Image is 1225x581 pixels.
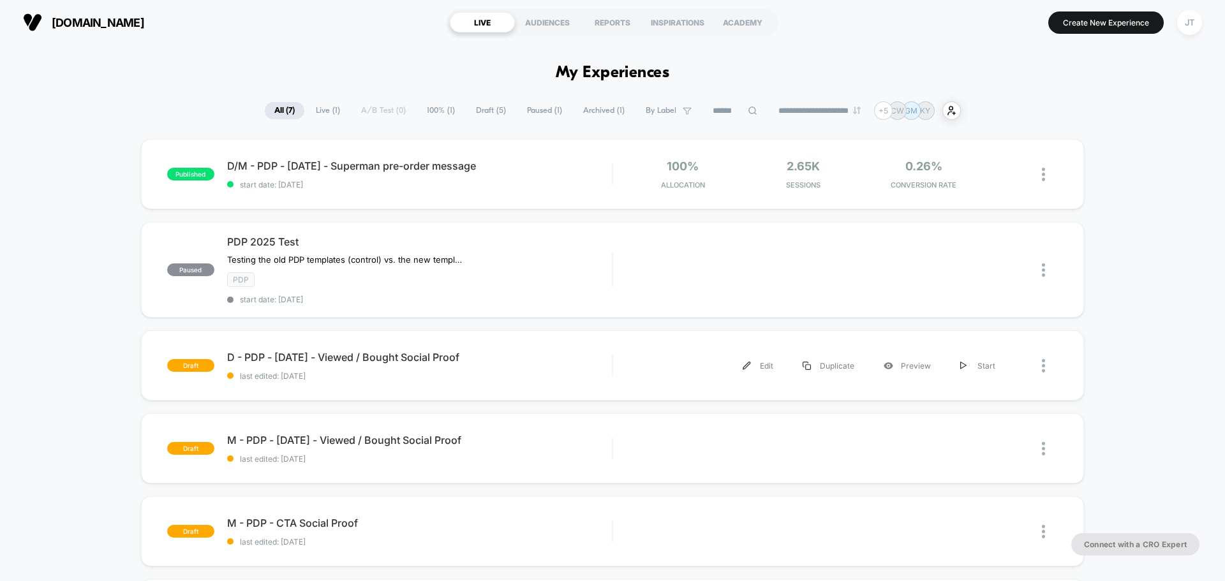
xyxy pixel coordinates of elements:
span: D/M - PDP - [DATE] - Superman pre-order message [227,159,612,172]
span: M - PDP - [DATE] - Viewed / Bought Social Proof [227,434,612,446]
span: D - PDP - [DATE] - Viewed / Bought Social Proof [227,351,612,364]
span: PDP 2025 Test [227,235,612,248]
img: close [1042,263,1045,277]
span: [DOMAIN_NAME] [52,16,144,29]
button: JT [1173,10,1206,36]
span: Live ( 1 ) [306,102,350,119]
img: menu [743,362,751,370]
span: start date: [DATE] [227,180,612,189]
span: last edited: [DATE] [227,454,612,464]
p: GM [905,106,917,115]
span: Archived ( 1 ) [574,102,634,119]
span: PDP [227,272,255,287]
img: close [1042,442,1045,455]
button: [DOMAIN_NAME] [19,12,148,33]
span: Sessions [746,180,861,189]
span: last edited: [DATE] [227,537,612,547]
span: draft [167,442,214,455]
span: By Label [646,106,676,115]
div: LIVE [450,12,515,33]
span: published [167,168,214,180]
div: Preview [869,351,946,380]
span: paused [167,263,214,276]
span: CONVERSION RATE [866,180,981,189]
span: Testing the old PDP templates (control) vs. the new template design (test). This is only live for... [227,254,464,265]
img: close [1042,168,1045,181]
span: M - PDP - CTA Social Proof [227,517,612,529]
img: close [1042,525,1045,538]
p: KY [920,106,930,115]
div: Duplicate [788,351,869,380]
div: JT [1177,10,1202,35]
button: Create New Experience [1048,11,1164,34]
span: draft [167,359,214,372]
div: REPORTS [580,12,645,33]
div: + 5 [874,101,893,120]
span: Allocation [661,180,705,189]
span: 0.26% [905,159,942,173]
span: All ( 7 ) [265,102,304,119]
span: 100% [667,159,699,173]
span: start date: [DATE] [227,295,612,304]
button: Connect with a CRO Expert [1071,533,1199,555]
span: Paused ( 1 ) [517,102,572,119]
img: end [853,107,861,114]
div: AUDIENCES [515,12,580,33]
span: last edited: [DATE] [227,371,612,381]
span: 100% ( 1 ) [417,102,464,119]
img: Visually logo [23,13,42,32]
img: close [1042,359,1045,372]
div: Edit [728,351,788,380]
span: draft [167,525,214,538]
div: INSPIRATIONS [645,12,710,33]
img: menu [960,362,967,370]
span: Draft ( 5 ) [466,102,516,119]
div: ACADEMY [710,12,775,33]
p: CW [891,106,904,115]
img: menu [803,362,811,370]
h1: My Experiences [556,64,670,82]
span: 2.65k [787,159,820,173]
div: Start [946,351,1010,380]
